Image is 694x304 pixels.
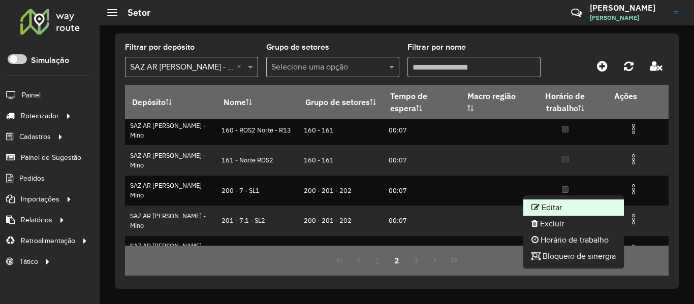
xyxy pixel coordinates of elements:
a: Contato Rápido [565,2,587,24]
td: 200 - 201 - 202 [298,206,383,235]
span: Pedidos [19,173,45,184]
h2: Setor [117,7,150,18]
td: 161 - Norte ROS2 [216,145,298,175]
td: 200 - 7 - SL1 [216,176,298,206]
label: Simulação [31,54,69,66]
th: Ações [607,85,668,107]
td: SAZ AR [PERSON_NAME] - Mino [125,206,216,235]
span: [PERSON_NAME] [590,13,666,22]
button: Last Page [445,251,464,270]
th: Horário de trabalho [523,85,608,119]
label: Grupo de setores [266,41,329,53]
td: 200 - 201 - 202 [298,176,383,206]
td: 201 - 7.1 - SL2 [216,206,298,235]
td: SAZ AR [PERSON_NAME] - Mino [125,145,216,175]
li: Editar [523,199,624,216]
button: 1 [368,251,387,270]
button: 2 [387,251,406,270]
td: SAZ AR [PERSON_NAME] - Mino [125,236,216,266]
li: Bloqueio de sinergia [523,248,624,264]
li: Horário de trabalho [523,232,624,248]
th: Nome [216,85,298,119]
td: 160 - 161 [298,115,383,145]
button: First Page [330,251,349,270]
td: 160 - ROS2 Norte - R13 [216,115,298,145]
span: Cadastros [19,131,51,142]
td: 160 - 161 [298,145,383,175]
span: Clear all [237,61,245,73]
li: Excluir [523,216,624,232]
button: 3 [406,251,426,270]
th: Depósito [125,85,216,119]
button: Previous Page [349,251,368,270]
td: 200 - 201 - 202 [298,236,383,266]
th: Tempo de espera [383,85,460,119]
td: SAZ AR [PERSON_NAME] - Mino [125,115,216,145]
td: 00:07 [383,206,460,235]
button: Next Page [426,251,445,270]
td: 00:07 [383,236,460,266]
td: 00:07 [383,115,460,145]
h3: [PERSON_NAME] [590,3,666,13]
td: 00:07 [383,145,460,175]
span: Roteirizador [21,111,59,121]
span: Painel de Sugestão [21,152,81,163]
label: Filtrar por depósito [125,41,195,53]
td: SAZ AR [PERSON_NAME] - Mino [125,176,216,206]
span: Importações [21,194,59,205]
label: Filtrar por nome [407,41,466,53]
span: Tático [19,256,38,267]
td: 202 - 7.2 SL3 [216,236,298,266]
td: 00:07 [383,176,460,206]
span: Relatórios [21,215,52,225]
th: Grupo de setores [298,85,383,119]
span: Retroalimentação [21,235,75,246]
th: Macro região [460,85,523,119]
span: Painel [22,90,41,100]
